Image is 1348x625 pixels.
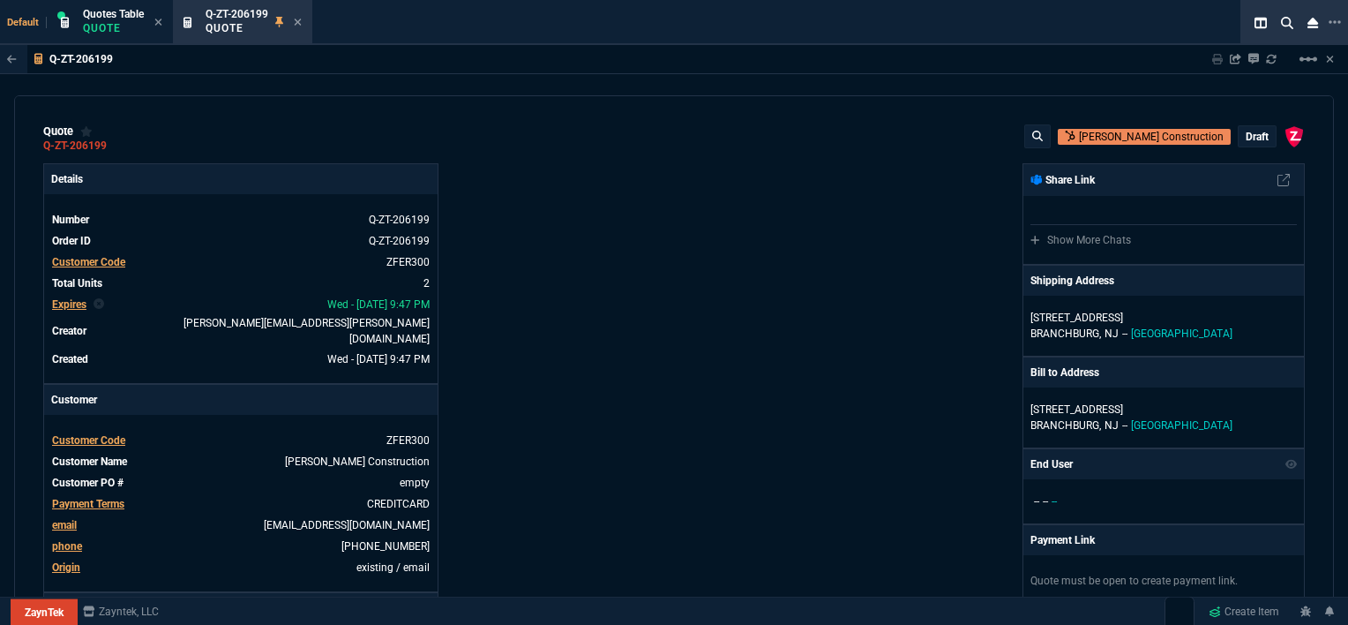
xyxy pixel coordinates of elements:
[1105,419,1119,432] span: NJ
[1030,310,1297,326] p: [STREET_ADDRESS]
[1058,129,1231,145] a: Open Customer in hubSpot
[1034,495,1039,508] span: --
[400,477,430,489] a: empty
[1202,599,1286,625] a: Create Item
[51,495,431,513] tr: undefined
[327,353,430,365] span: 2025-09-17T21:47:47.412Z
[51,453,431,471] tr: undefined
[1105,328,1119,340] span: NJ
[49,52,113,66] p: Q-ZT-206199
[7,53,17,65] nx-icon: Back to Table
[78,604,164,620] a: msbcCompanyName
[327,298,430,311] span: 2025-10-01T21:47:47.412Z
[1131,419,1232,432] span: [GEOGRAPHIC_DATA]
[386,434,430,447] span: ZFER300
[51,538,431,555] tr: 9083334181
[51,232,431,250] tr: See Marketplace Order
[52,434,125,447] span: Customer Code
[51,432,431,449] tr: undefined
[1052,495,1057,508] span: --
[52,561,80,574] a: Origin
[294,16,302,30] nx-icon: Close Tab
[369,235,430,247] a: See Marketplace Order
[51,516,431,534] tr: hferreira@ferreiraconstruction.com
[52,498,124,510] span: Payment Terms
[1122,328,1127,340] span: --
[7,17,47,28] span: Default
[80,124,93,139] div: Add to Watchlist
[1274,12,1300,34] nx-icon: Search
[1043,495,1048,508] span: --
[52,325,86,337] span: Creator
[285,456,430,468] a: Ferreira Construction
[206,8,268,20] span: Q-ZT-206199
[369,214,430,226] span: See Marketplace Order
[386,256,430,268] a: ZFER300
[1079,129,1224,145] p: [PERSON_NAME] Construction
[1030,328,1101,340] span: BRANCHBURG,
[183,317,430,345] span: fiona.rossi@fornida.com
[83,21,144,35] p: Quote
[1030,532,1095,548] p: Payment Link
[1298,49,1319,70] mat-icon: Example home icon
[1326,52,1334,66] a: Hide Workbench
[1030,234,1131,246] a: Show More Chats
[1247,12,1274,34] nx-icon: Split Panels
[52,519,77,531] span: email
[52,256,125,268] span: Customer Code
[44,593,438,623] p: Staff
[94,297,104,312] nx-icon: Clear selected rep
[1300,12,1325,34] nx-icon: Close Workbench
[51,474,431,492] tr: undefined
[341,540,430,553] a: 9083334181
[43,145,107,147] a: Q-ZT-206199
[43,124,93,139] div: quote
[1131,328,1232,340] span: [GEOGRAPHIC_DATA]
[51,211,431,229] tr: See Marketplace Order
[52,298,86,311] span: Expires
[51,296,431,313] tr: undefined
[154,16,162,30] nx-icon: Close Tab
[52,214,89,226] span: Number
[1030,365,1099,380] p: Bill to Address
[206,21,268,35] p: Quote
[51,253,431,271] tr: undefined
[51,314,431,348] tr: undefined
[44,385,438,415] p: Customer
[1030,456,1073,472] p: End User
[52,540,82,553] span: phone
[52,277,102,290] span: Total Units
[51,559,431,576] tr: undefined
[356,561,430,574] span: existing / email
[1030,172,1095,188] p: Share Link
[367,498,430,510] a: CREDITCARD
[52,477,124,489] span: Customer PO #
[1329,14,1341,31] nx-icon: Open New Tab
[44,164,438,194] p: Details
[52,456,127,468] span: Customer Name
[51,275,431,292] tr: undefined
[1030,419,1101,432] span: BRANCHBURG,
[51,350,431,368] tr: undefined
[1030,402,1297,418] p: [STREET_ADDRESS]
[1285,456,1298,472] nx-icon: Show/Hide End User to Customer
[1122,419,1127,432] span: --
[83,8,144,20] span: Quotes Table
[52,235,91,247] span: Order ID
[1030,273,1114,289] p: Shipping Address
[423,277,430,290] span: 2
[52,353,88,365] span: Created
[264,519,430,531] a: [EMAIL_ADDRESS][DOMAIN_NAME]
[1246,130,1269,144] p: draft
